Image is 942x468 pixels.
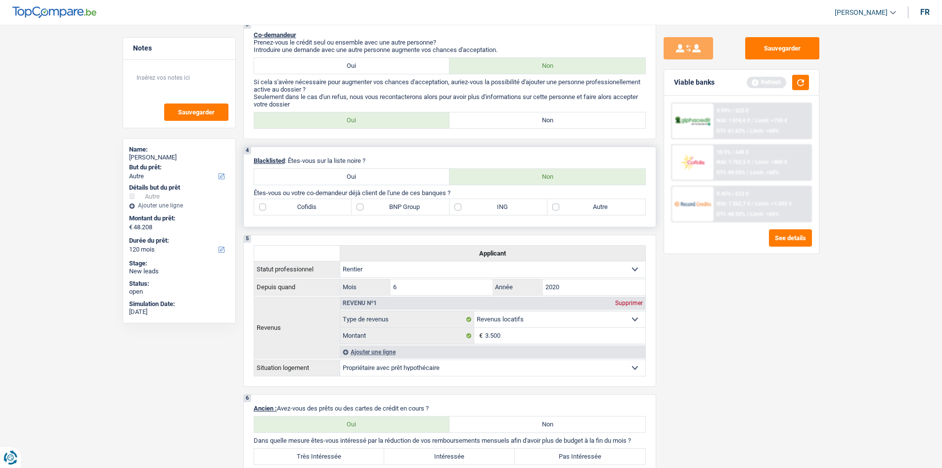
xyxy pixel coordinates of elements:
[755,159,787,165] span: Limit: >800 €
[254,157,285,164] span: Blacklisted
[717,117,750,124] span: NAI: 1 074,6 €
[254,437,646,444] p: Dans quelle mesure êtes-vous intéressé par la réduction de vos remboursements mensuels afin d'avo...
[747,211,749,217] span: /
[254,297,340,358] th: Revenus
[515,449,645,465] label: Pas Intéressée
[340,300,379,306] div: Revenu nº1
[254,416,450,432] label: Oui
[340,245,645,261] th: Applicant
[129,202,229,209] div: Ajouter une ligne
[449,199,547,215] label: ING
[129,308,229,316] div: [DATE]
[717,149,749,156] div: 10.9% | 648 €
[352,199,449,215] label: BNP Group
[254,78,646,93] p: Si cela s'avère nécessaire pour augmenter vos chances d'acceptation, auriez-vous la possibilité d...
[244,147,251,155] div: 4
[129,214,227,222] label: Montant du prêt:
[752,201,754,207] span: /
[164,104,228,121] button: Sauvegarder
[449,112,645,128] label: Non
[835,8,888,17] span: [PERSON_NAME]
[254,31,296,39] span: Co-demandeur
[717,159,750,165] span: NAI: 1 752,5 €
[129,280,229,288] div: Status:
[752,159,754,165] span: /
[674,195,711,213] img: Record Credits
[674,153,711,171] img: Cofidis
[827,4,896,21] a: [PERSON_NAME]
[769,229,812,247] button: See details
[717,191,749,197] div: 9.45% | 612 €
[613,300,645,306] div: Supprimer
[750,128,779,134] span: Limit: <60%
[717,107,749,114] div: 9.99% | 625 €
[747,128,749,134] span: /
[755,117,787,124] span: Limit: >750 €
[747,169,749,176] span: /
[674,115,711,127] img: AlphaCredit
[449,58,645,74] label: Non
[340,279,391,295] label: Mois
[129,267,229,275] div: New leads
[543,279,645,295] input: AAAA
[920,7,930,17] div: fr
[750,211,779,217] span: Limit: <65%
[254,449,385,465] label: Très Intéressée
[254,157,646,164] p: : Êtes-vous sur la liste noire ?
[254,279,340,295] th: Depuis quand
[747,77,786,88] div: Refresh
[493,279,543,295] label: Année
[391,279,493,295] input: MM
[340,328,474,344] label: Montant
[244,235,251,243] div: 5
[254,58,450,74] label: Oui
[254,360,340,376] th: Situation logement
[717,128,745,134] span: DTI: 61.62%
[340,312,474,327] label: Type de revenus
[254,261,340,277] th: Statut professionnel
[254,39,646,46] p: Prenez-vous le crédit seul ou ensemble avec une autre personne?
[750,169,779,176] span: Limit: <60%
[254,112,450,128] label: Oui
[133,44,225,52] h5: Notes
[129,237,227,245] label: Durée du prêt:
[752,117,754,124] span: /
[449,169,645,185] label: Non
[755,201,792,207] span: Limit: >1.033 €
[254,169,450,185] label: Oui
[178,109,215,115] span: Sauvegarder
[717,211,745,217] span: DTI: 48.92%
[129,300,229,308] div: Simulation Date:
[254,93,646,108] p: Seulement dans le cas d'un refus, nous vous recontacterons alors pour avoir plus d'informations s...
[129,288,229,296] div: open
[129,146,229,154] div: Name:
[674,78,715,87] div: Viable banks
[129,223,133,231] span: €
[474,328,485,344] span: €
[254,189,646,197] p: Êtes-vous ou votre co-demandeur déjà client de l'une de ces banques ?
[384,449,515,465] label: Intéressée
[547,199,645,215] label: Autre
[12,6,96,18] img: TopCompare Logo
[449,416,645,432] label: Non
[340,346,645,358] div: Ajouter une ligne
[254,405,277,412] span: Ancien :
[717,169,745,176] span: DTI: 49.93%
[129,163,227,171] label: But du prêt:
[254,46,646,53] p: Introduire une demande avec une autre personne augmente vos chances d'acceptation.
[254,199,352,215] label: Cofidis
[129,184,229,192] div: Détails but du prêt
[244,395,251,402] div: 6
[717,201,750,207] span: NAI: 1 262,7 €
[129,260,229,267] div: Stage:
[129,154,229,161] div: [PERSON_NAME]
[745,37,819,59] button: Sauvegarder
[254,405,646,412] p: Avez-vous des prêts ou des cartes de crédit en cours ?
